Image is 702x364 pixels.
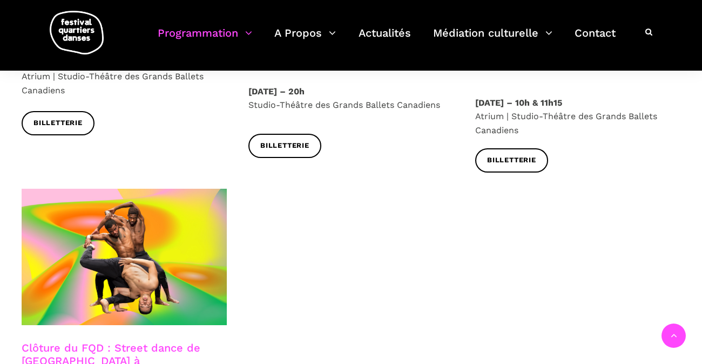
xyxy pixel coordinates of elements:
[575,24,616,56] a: Contact
[260,140,309,152] span: Billetterie
[475,98,562,108] strong: [DATE] – 10h & 11h15
[274,24,336,56] a: A Propos
[487,155,536,166] span: Billetterie
[248,134,321,158] a: Billetterie
[22,56,227,98] p: Atrium | Studio-Théâtre des Grands Ballets Canadiens
[475,148,548,173] a: Billetterie
[475,96,680,138] p: Atrium | Studio-Théâtre des Grands Ballets Canadiens
[22,111,94,135] a: Billetterie
[158,24,252,56] a: Programmation
[248,86,305,97] strong: [DATE] – 20h
[50,11,104,54] img: logo-fqd-med
[359,24,411,56] a: Actualités
[248,85,454,112] p: Studio-Théâtre des Grands Ballets Canadiens
[33,118,83,129] span: Billetterie
[433,24,552,56] a: Médiation culturelle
